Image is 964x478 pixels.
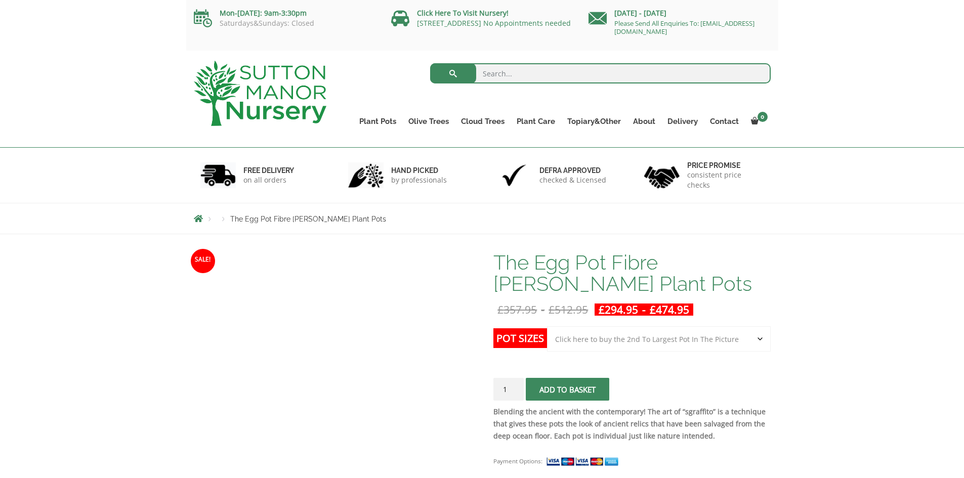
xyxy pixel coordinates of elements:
[353,114,402,128] a: Plant Pots
[497,302,537,317] bdi: 357.95
[194,61,326,126] img: logo
[493,457,542,465] small: Payment Options:
[599,302,638,317] bdi: 294.95
[493,407,766,441] strong: Blending the ancient with the contemporary! The art of “sgraffito” is a technique that gives thes...
[200,162,236,188] img: 1.jpg
[497,302,504,317] span: £
[493,252,770,294] h1: The Egg Pot Fibre [PERSON_NAME] Plant Pots
[546,456,622,467] img: payment supported
[194,7,376,19] p: Mon-[DATE]: 9am-3:30pm
[493,303,592,316] del: -
[589,7,771,19] p: [DATE] - [DATE]
[704,114,745,128] a: Contact
[402,114,455,128] a: Olive Trees
[194,214,771,223] nav: Breadcrumbs
[539,166,606,175] h6: Defra approved
[745,114,771,128] a: 0
[348,162,384,188] img: 2.jpg
[650,302,689,317] bdi: 474.95
[391,175,447,185] p: by professionals
[539,175,606,185] p: checked & Licensed
[511,114,561,128] a: Plant Care
[243,175,294,185] p: on all orders
[687,170,764,190] p: consistent price checks
[194,19,376,27] p: Saturdays&Sundays: Closed
[687,161,764,170] h6: Price promise
[644,160,680,191] img: 4.jpg
[230,215,386,223] span: The Egg Pot Fibre [PERSON_NAME] Plant Pots
[493,378,524,401] input: Product quantity
[496,162,532,188] img: 3.jpg
[661,114,704,128] a: Delivery
[191,249,215,273] span: Sale!
[417,18,571,28] a: [STREET_ADDRESS] No Appointments needed
[599,302,605,317] span: £
[561,114,627,128] a: Topiary&Other
[391,166,447,175] h6: hand picked
[627,114,661,128] a: About
[493,328,547,348] label: Pot Sizes
[526,378,609,401] button: Add to basket
[430,63,771,83] input: Search...
[243,166,294,175] h6: FREE DELIVERY
[650,302,656,317] span: £
[614,19,755,36] a: Please Send All Enquiries To: [EMAIL_ADDRESS][DOMAIN_NAME]
[595,303,693,316] ins: -
[417,8,509,18] a: Click Here To Visit Nursery!
[758,112,768,122] span: 0
[549,302,555,317] span: £
[455,114,511,128] a: Cloud Trees
[549,302,588,317] bdi: 512.95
